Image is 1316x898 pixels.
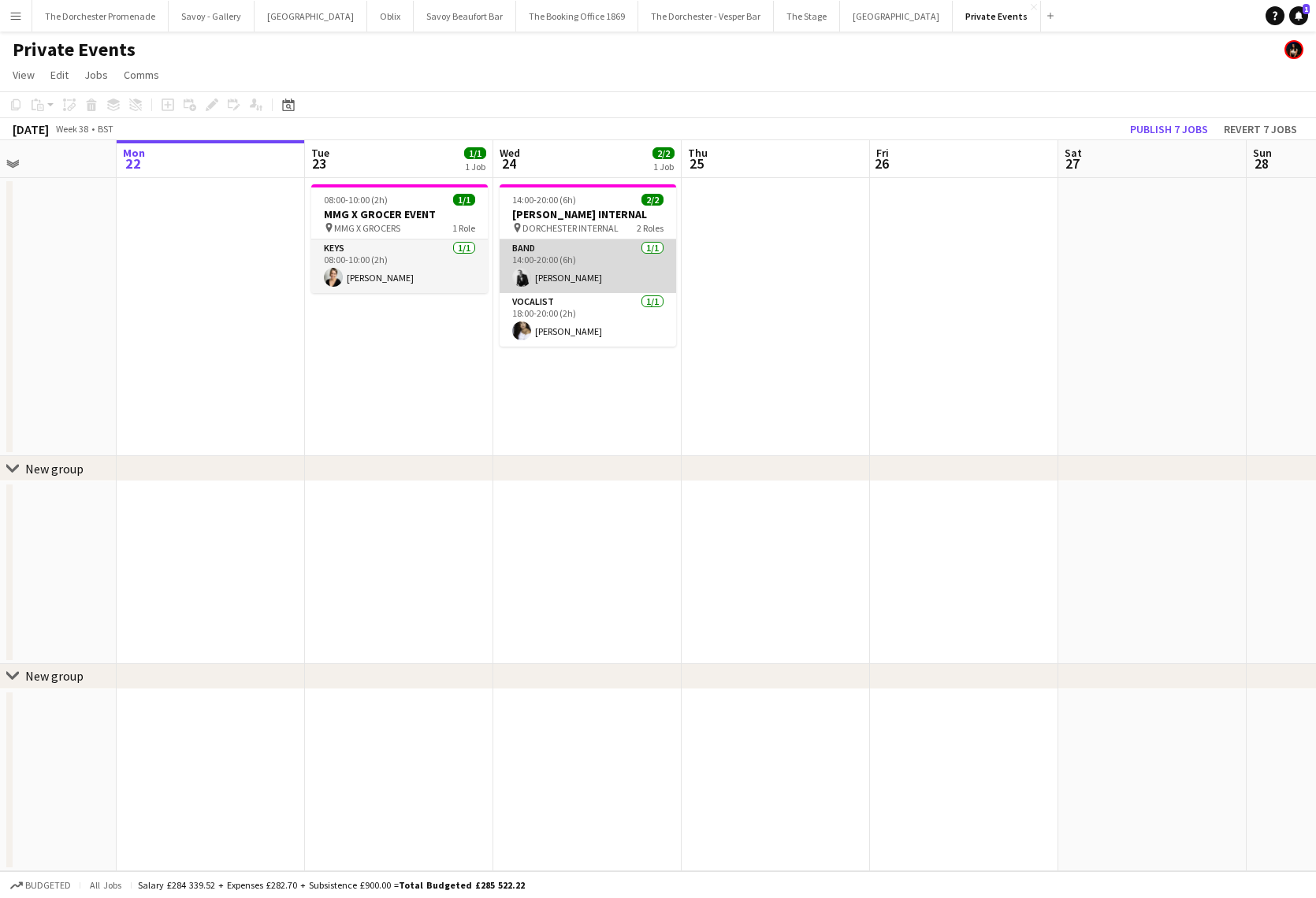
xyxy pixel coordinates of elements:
[497,154,520,173] span: 24
[50,68,69,82] span: Edit
[1251,154,1272,173] span: 28
[311,146,329,160] span: Tue
[1284,40,1303,59] app-user-avatar: Helena Debono
[500,293,676,347] app-card-role: Vocalist1/118:00-20:00 (2h)[PERSON_NAME]
[52,123,91,135] span: Week 38
[399,879,525,891] span: Total Budgeted £285 522.22
[953,1,1041,32] button: Private Events
[311,184,488,293] app-job-card: 08:00-10:00 (2h)1/1MMG X GROCER EVENT MMG X GROCERS1 RoleKeys1/108:00-10:00 (2h)[PERSON_NAME]
[8,877,73,894] button: Budgeted
[255,1,367,32] button: [GEOGRAPHIC_DATA]
[1253,146,1272,160] span: Sun
[87,879,125,891] span: All jobs
[453,194,475,206] span: 1/1
[25,668,84,684] div: New group
[1062,154,1082,173] span: 27
[121,154,145,173] span: 22
[32,1,169,32] button: The Dorchester Promenade
[13,68,35,82] span: View
[637,222,664,234] span: 2 Roles
[774,1,840,32] button: The Stage
[117,65,165,85] a: Comms
[123,146,145,160] span: Mon
[686,154,708,173] span: 25
[1303,4,1310,14] span: 1
[1124,119,1214,139] button: Publish 7 jobs
[44,65,75,85] a: Edit
[13,38,136,61] h1: Private Events
[516,1,638,32] button: The Booking Office 1869
[414,1,516,32] button: Savoy Beaufort Bar
[641,194,664,206] span: 2/2
[84,68,108,82] span: Jobs
[138,879,525,891] div: Salary £284 339.52 + Expenses £282.70 + Subsistence £900.00 =
[500,239,676,293] app-card-role: Band1/114:00-20:00 (6h)[PERSON_NAME]
[25,461,84,477] div: New group
[876,146,889,160] span: Fri
[78,65,114,85] a: Jobs
[25,880,71,891] span: Budgeted
[464,147,486,159] span: 1/1
[6,65,41,85] a: View
[1289,6,1308,25] a: 1
[13,121,49,137] div: [DATE]
[124,68,159,82] span: Comms
[311,207,488,221] h3: MMG X GROCER EVENT
[688,146,708,160] span: Thu
[500,207,676,221] h3: [PERSON_NAME] INTERNAL
[522,222,619,234] span: DORCHESTER INTERNAL
[169,1,255,32] button: Savoy - Gallery
[1217,119,1303,139] button: Revert 7 jobs
[512,194,576,206] span: 14:00-20:00 (6h)
[874,154,889,173] span: 26
[334,222,400,234] span: MMG X GROCERS
[500,184,676,347] app-job-card: 14:00-20:00 (6h)2/2[PERSON_NAME] INTERNAL DORCHESTER INTERNAL2 RolesBand1/114:00-20:00 (6h)[PERSO...
[465,161,485,173] div: 1 Job
[638,1,774,32] button: The Dorchester - Vesper Bar
[840,1,953,32] button: [GEOGRAPHIC_DATA]
[653,161,674,173] div: 1 Job
[452,222,475,234] span: 1 Role
[309,154,329,173] span: 23
[311,239,488,293] app-card-role: Keys1/108:00-10:00 (2h)[PERSON_NAME]
[367,1,414,32] button: Oblix
[652,147,675,159] span: 2/2
[98,123,113,135] div: BST
[324,194,388,206] span: 08:00-10:00 (2h)
[1065,146,1082,160] span: Sat
[500,146,520,160] span: Wed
